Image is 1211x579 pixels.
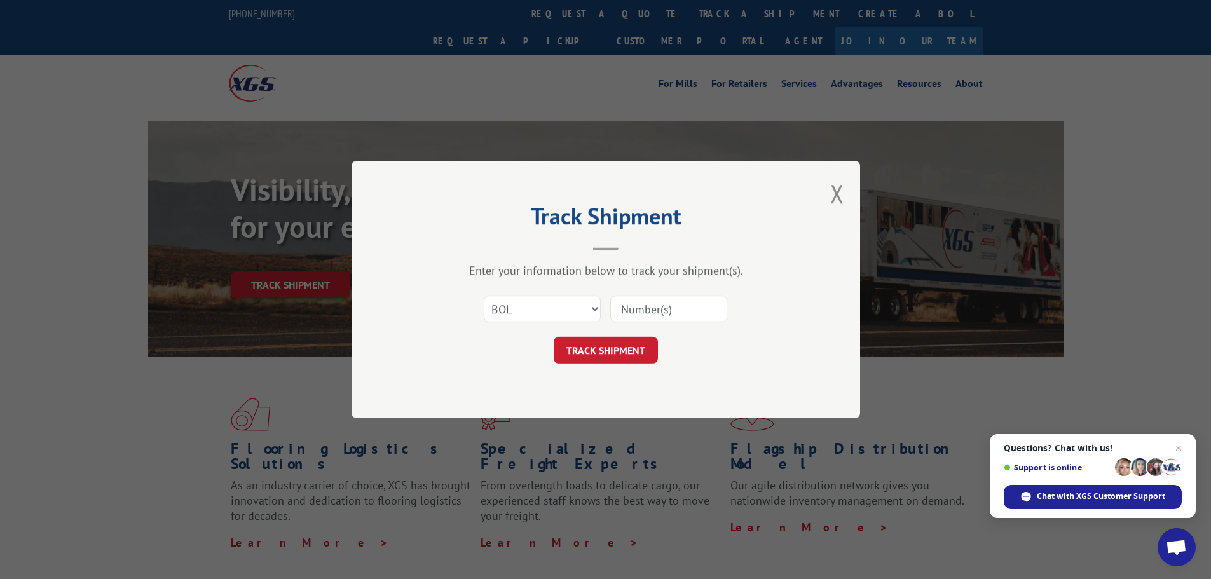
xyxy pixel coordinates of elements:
span: Chat with XGS Customer Support [1037,491,1165,502]
button: Close modal [830,177,844,210]
h2: Track Shipment [415,207,797,231]
span: Support is online [1004,463,1111,472]
div: Open chat [1158,528,1196,566]
div: Enter your information below to track your shipment(s). [415,263,797,278]
span: Questions? Chat with us! [1004,443,1182,453]
span: Close chat [1171,440,1186,456]
div: Chat with XGS Customer Support [1004,485,1182,509]
input: Number(s) [610,296,727,322]
button: TRACK SHIPMENT [554,337,658,364]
